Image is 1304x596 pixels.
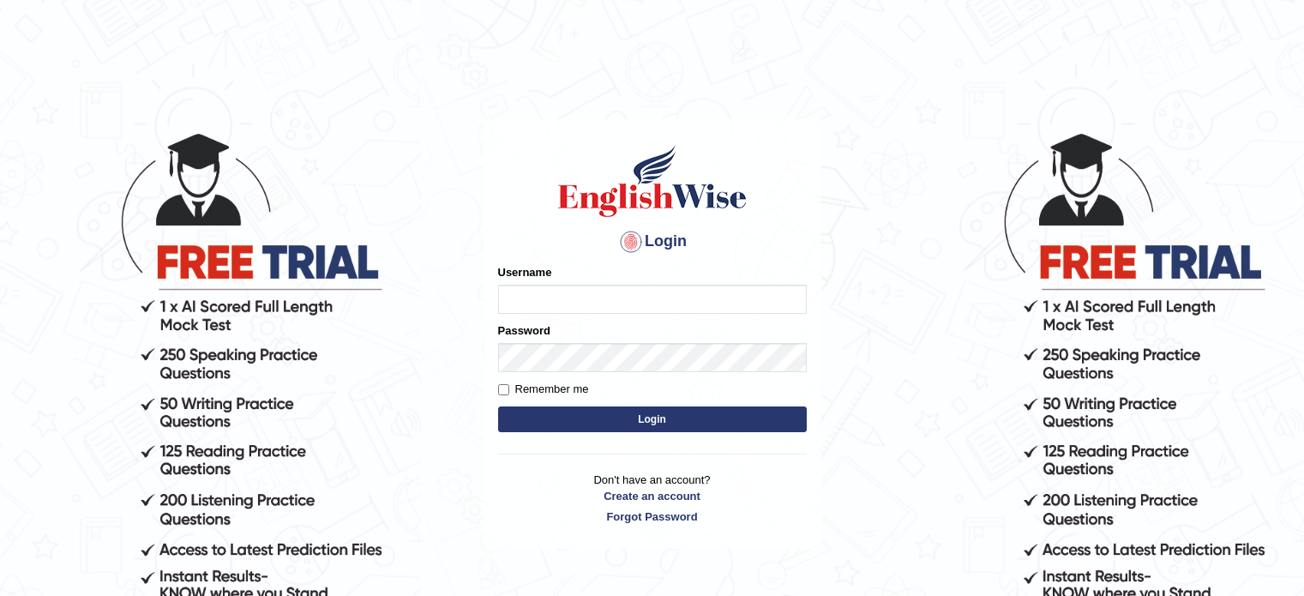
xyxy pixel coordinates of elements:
p: Don't have an account? [498,472,807,525]
img: Logo of English Wise sign in for intelligent practice with AI [555,142,750,220]
input: Remember me [498,384,509,395]
button: Login [498,406,807,432]
label: Password [498,322,550,339]
label: Username [498,264,552,280]
a: Forgot Password [498,509,807,525]
a: Create an account [498,488,807,504]
h4: Login [498,228,807,256]
label: Remember me [498,381,589,398]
